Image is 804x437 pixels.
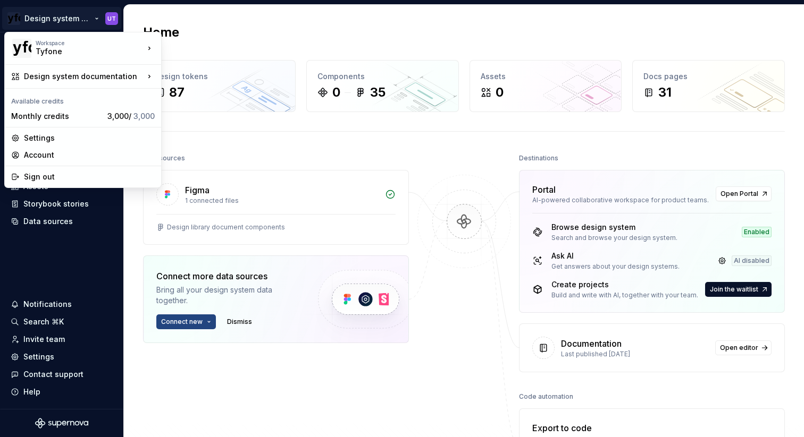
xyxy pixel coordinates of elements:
[24,71,144,82] div: Design system documentation
[7,91,159,108] div: Available credits
[11,111,103,122] div: Monthly credits
[133,112,155,121] span: 3,000
[36,46,126,57] div: Tyfone
[24,150,155,160] div: Account
[107,112,155,121] span: 3,000 /
[12,39,31,58] img: 35c920ca-33bc-4472-a10a-b6aae37cc48f.png
[36,40,144,46] div: Workspace
[24,133,155,143] div: Settings
[24,172,155,182] div: Sign out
